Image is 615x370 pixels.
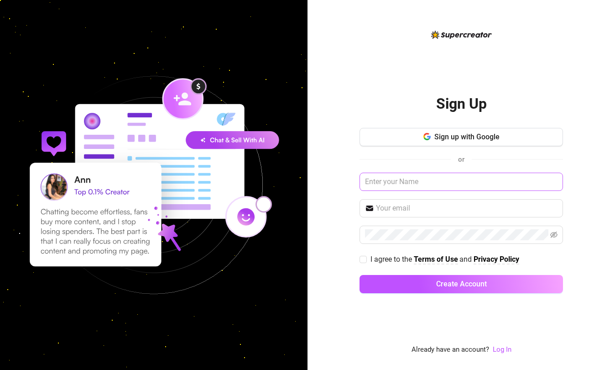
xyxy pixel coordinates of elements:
span: I agree to the [370,255,414,264]
a: Terms of Use [414,255,458,264]
strong: Privacy Policy [474,255,519,264]
span: Create Account [436,280,487,288]
span: Already have an account? [412,344,489,355]
button: Sign up with Google [360,128,563,146]
input: Enter your Name [360,173,563,191]
span: Sign up with Google [434,132,500,141]
strong: Terms of Use [414,255,458,264]
a: Log In [493,345,511,354]
img: logo-BBDzfeDw.svg [431,31,492,39]
span: or [458,155,464,164]
a: Log In [493,344,511,355]
span: eye-invisible [550,231,558,238]
span: and [459,255,474,264]
button: Create Account [360,275,563,293]
h2: Sign Up [436,95,487,113]
input: Your email [376,203,558,214]
a: Privacy Policy [474,255,519,264]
